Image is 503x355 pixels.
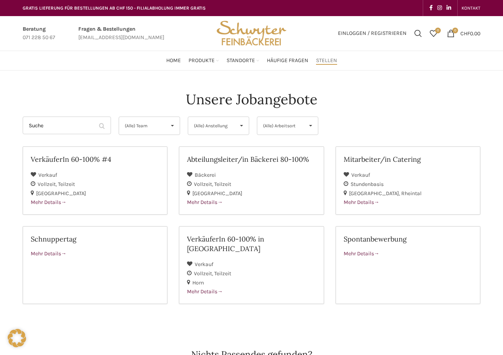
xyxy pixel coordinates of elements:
span: Vollzeit [194,181,214,187]
a: Facebook social link [427,3,435,13]
span: Häufige Fragen [267,57,308,64]
span: Einloggen / Registrieren [338,31,407,36]
a: Produkte [189,53,219,68]
span: 0 [435,28,441,33]
span: Stellen [316,57,337,64]
div: Meine Wunschliste [426,26,441,41]
a: VerkäuferIn 60-100% #4 Verkauf Vollzeit Teilzeit [GEOGRAPHIC_DATA] Mehr Details [23,146,167,215]
span: ▾ [303,117,318,135]
span: Verkauf [195,261,213,268]
span: Mehr Details [344,199,379,205]
h2: Spontanbewerbung [344,234,472,244]
a: 0 [426,26,441,41]
span: [GEOGRAPHIC_DATA] [349,190,401,197]
span: GRATIS LIEFERUNG FÜR BESTELLUNGEN AB CHF 150 - FILIALABHOLUNG IMMER GRATIS [23,5,206,11]
a: Stellen [316,53,337,68]
span: [GEOGRAPHIC_DATA] [36,190,86,197]
span: ▾ [234,117,249,135]
a: Infobox link [78,25,164,42]
span: CHF [460,30,470,36]
a: 0 CHF0.00 [443,26,484,41]
span: 0 [452,28,458,33]
span: Mehr Details [31,250,66,257]
a: Instagram social link [435,3,444,13]
span: Mehr Details [31,199,66,205]
a: KONTAKT [462,0,480,16]
div: Main navigation [19,53,484,68]
span: (Alle) Team [125,117,161,135]
span: Vollzeit [194,270,214,277]
span: Vollzeit [38,181,58,187]
a: Einloggen / Registrieren [334,26,410,41]
span: (Alle) Anstellung [194,117,230,135]
span: Stundenbasis [351,181,384,187]
span: Standorte [227,57,255,64]
h2: Abteilungsleiter/in Bäckerei 80-100% [187,154,316,164]
span: Mehr Details [187,288,223,295]
span: Mehr Details [344,250,379,257]
img: Bäckerei Schwyter [214,16,289,51]
span: ▾ [165,117,180,135]
a: Site logo [214,30,289,36]
a: Home [166,53,181,68]
span: Teilzeit [214,270,231,277]
span: (Alle) Arbeitsort [263,117,299,135]
span: [GEOGRAPHIC_DATA] [192,190,242,197]
span: Teilzeit [214,181,231,187]
a: Häufige Fragen [267,53,308,68]
span: Bäckerei [195,172,216,178]
span: Horn [192,279,204,286]
a: Abteilungsleiter/in Bäckerei 80-100% Bäckerei Vollzeit Teilzeit [GEOGRAPHIC_DATA] Mehr Details [179,146,324,215]
div: Secondary navigation [458,0,484,16]
span: Verkauf [38,172,57,178]
h2: Schnuppertag [31,234,159,244]
a: Schnuppertag Mehr Details [23,226,167,304]
a: Infobox link [23,25,55,42]
h2: Mitarbeiter/in Catering [344,154,472,164]
bdi: 0.00 [460,30,480,36]
a: Mitarbeiter/in Catering Verkauf Stundenbasis [GEOGRAPHIC_DATA] Rheintal Mehr Details [336,146,480,215]
span: Produkte [189,57,215,64]
a: Suchen [410,26,426,41]
h4: Unsere Jobangebote [186,90,318,109]
h2: VerkäuferIn 60-100% in [GEOGRAPHIC_DATA] [187,234,316,253]
span: KONTAKT [462,5,480,11]
span: Verkauf [351,172,370,178]
span: Teilzeit [58,181,75,187]
a: Spontanbewerbung Mehr Details [336,226,480,304]
a: VerkäuferIn 60-100% in [GEOGRAPHIC_DATA] Verkauf Vollzeit Teilzeit Horn Mehr Details [179,226,324,304]
h2: VerkäuferIn 60-100% #4 [31,154,159,164]
span: Rheintal [401,190,422,197]
a: Linkedin social link [444,3,453,13]
span: Home [166,57,181,64]
span: Mehr Details [187,199,223,205]
input: Suche [23,117,111,134]
a: Standorte [227,53,259,68]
